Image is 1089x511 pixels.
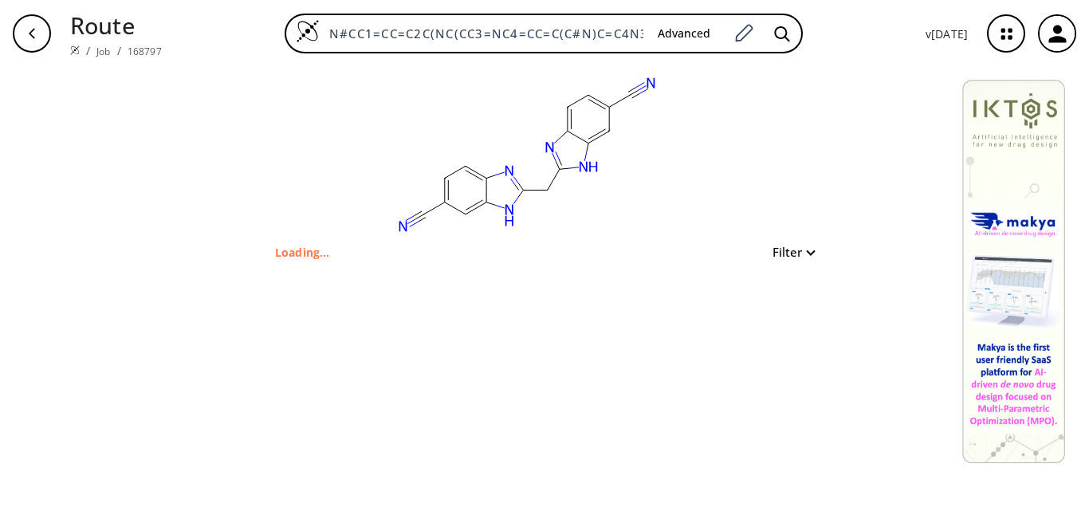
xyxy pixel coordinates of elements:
svg: N#CC1=CC=C2C(NC(CC3=NC4=CC=C(C#N)C=C4N3)=N2)=C1 [368,67,686,242]
img: Logo Spaya [296,19,320,43]
li: / [86,42,90,59]
img: Spaya logo [70,45,80,55]
p: Loading... [275,244,330,261]
button: Advanced [645,19,723,49]
button: Filter [763,246,814,258]
li: / [117,42,121,59]
p: Route [70,8,162,42]
a: 168797 [128,45,162,58]
input: Enter SMILES [320,26,645,41]
a: Job [96,45,110,58]
img: Banner [962,80,1065,463]
p: v [DATE] [926,26,968,42]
